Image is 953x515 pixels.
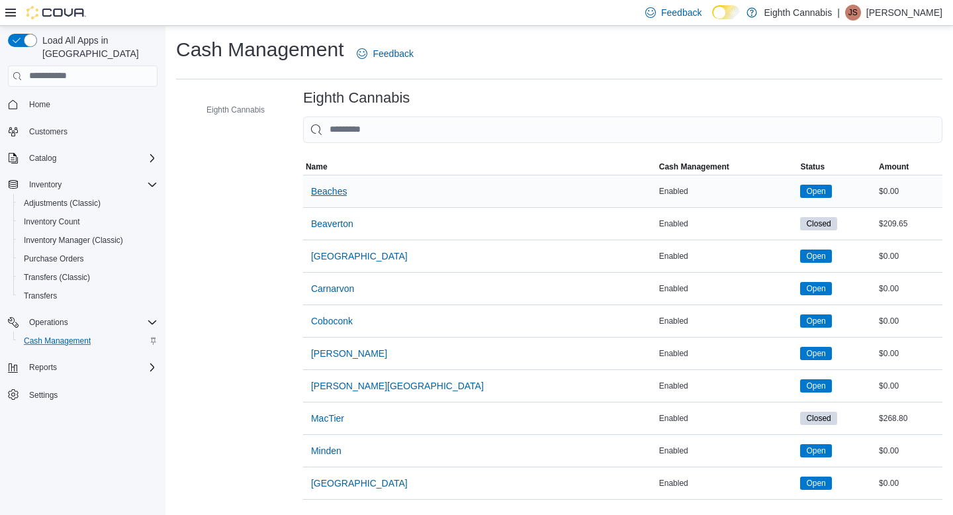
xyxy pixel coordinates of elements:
img: Cova [26,6,86,19]
button: Name [303,159,657,175]
button: Operations [3,313,163,332]
span: Transfers (Classic) [19,269,158,285]
button: Coboconk [306,308,358,334]
span: Purchase Orders [24,254,84,264]
span: Home [24,96,158,113]
span: Open [806,250,825,262]
button: Cash Management [657,159,798,175]
p: | [837,5,840,21]
a: Settings [24,387,63,403]
span: Cash Management [24,336,91,346]
button: Catalog [3,149,163,167]
a: Transfers [19,288,62,304]
input: Dark Mode [712,5,740,19]
a: Inventory Count [19,214,85,230]
span: Home [29,99,50,110]
span: Open [800,314,831,328]
span: Transfers [19,288,158,304]
span: Load All Apps in [GEOGRAPHIC_DATA] [37,34,158,60]
a: Feedback [351,40,418,67]
span: Purchase Orders [19,251,158,267]
div: Enabled [657,475,798,491]
span: Carnarvon [311,282,354,295]
button: Carnarvon [306,275,359,302]
a: Adjustments (Classic) [19,195,106,211]
button: Purchase Orders [13,250,163,268]
span: [GEOGRAPHIC_DATA] [311,477,408,490]
button: [PERSON_NAME] [306,340,392,367]
span: Amount [879,162,909,172]
div: Janae Smiley-Lewis [845,5,861,21]
span: Inventory [29,179,62,190]
span: Open [806,315,825,327]
a: Purchase Orders [19,251,89,267]
a: Transfers (Classic) [19,269,95,285]
div: $0.00 [876,346,942,361]
button: Customers [3,122,163,141]
span: Transfers [24,291,57,301]
span: Catalog [24,150,158,166]
p: Eighth Cannabis [764,5,832,21]
div: $209.65 [876,216,942,232]
button: Beaverton [306,211,359,237]
button: [GEOGRAPHIC_DATA] [306,470,413,496]
div: Enabled [657,378,798,394]
span: [PERSON_NAME][GEOGRAPHIC_DATA] [311,379,484,393]
div: $0.00 [876,281,942,297]
button: Adjustments (Classic) [13,194,163,212]
h3: Eighth Cannabis [303,90,410,106]
div: $0.00 [876,475,942,491]
span: Minden [311,444,341,457]
span: Open [800,250,831,263]
span: Open [806,348,825,359]
span: Open [806,283,825,295]
button: Minden [306,438,347,464]
span: Status [800,162,825,172]
span: Open [806,185,825,197]
span: [PERSON_NAME] [311,347,387,360]
div: $0.00 [876,313,942,329]
span: Feedback [373,47,413,60]
span: Eighth Cannabis [206,105,265,115]
button: Reports [24,359,62,375]
span: Open [800,379,831,393]
span: Operations [24,314,158,330]
nav: Complex example [8,89,158,439]
button: [GEOGRAPHIC_DATA] [306,243,413,269]
button: Inventory [24,177,67,193]
button: MacTier [306,405,349,432]
span: Customers [24,123,158,140]
span: Open [806,477,825,489]
span: Open [806,445,825,457]
span: Coboconk [311,314,353,328]
button: Home [3,95,163,114]
span: Open [800,185,831,198]
div: $268.80 [876,410,942,426]
span: Closed [800,217,837,230]
div: $0.00 [876,183,942,199]
button: Inventory Count [13,212,163,231]
div: $0.00 [876,378,942,394]
span: Inventory [24,177,158,193]
input: This is a search bar. As you type, the results lower in the page will automatically filter. [303,117,942,143]
span: [GEOGRAPHIC_DATA] [311,250,408,263]
div: Enabled [657,313,798,329]
button: Transfers (Classic) [13,268,163,287]
span: Inventory Count [24,216,80,227]
div: Enabled [657,281,798,297]
button: Operations [24,314,73,330]
div: Enabled [657,410,798,426]
span: Open [800,282,831,295]
span: Closed [806,218,831,230]
div: Enabled [657,443,798,459]
span: Settings [24,386,158,402]
div: Enabled [657,248,798,264]
button: [PERSON_NAME][GEOGRAPHIC_DATA] [306,373,489,399]
a: Inventory Manager (Classic) [19,232,128,248]
span: Operations [29,317,68,328]
button: Beaches [306,178,352,205]
div: $0.00 [876,248,942,264]
p: [PERSON_NAME] [866,5,942,21]
div: Enabled [657,216,798,232]
span: Inventory Manager (Classic) [19,232,158,248]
